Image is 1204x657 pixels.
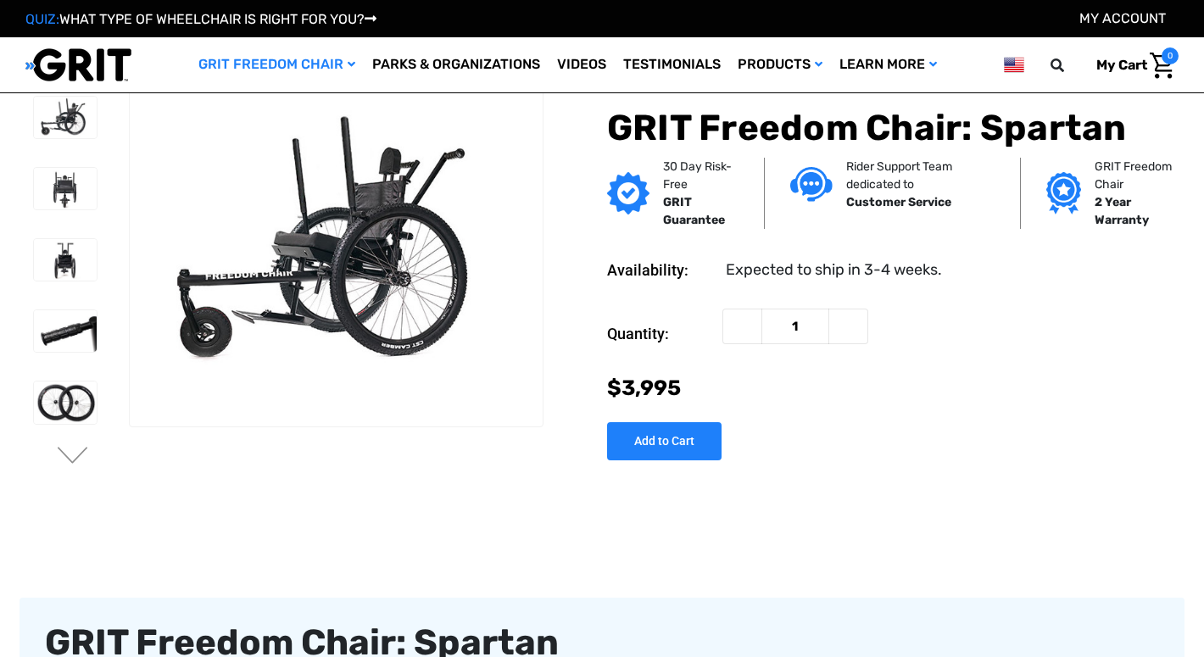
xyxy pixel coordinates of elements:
[790,166,833,201] img: Customer service
[364,37,549,92] a: Parks & Organizations
[25,11,376,27] a: QUIZ:WHAT TYPE OF WHEELCHAIR IS RIGHT FOR YOU?
[130,105,543,381] img: GRIT Freedom Chair: Spartan
[1046,171,1081,214] img: Grit freedom
[615,37,729,92] a: Testimonials
[34,310,97,352] img: GRIT Freedom Chair: Spartan
[1150,53,1174,79] img: Cart
[607,106,1179,148] h1: GRIT Freedom Chair: Spartan
[1095,157,1184,192] p: GRIT Freedom Chair
[846,157,995,192] p: Rider Support Team dedicated to
[1079,10,1166,26] a: Account
[34,381,97,423] img: GRIT Freedom Chair: Spartan
[607,258,714,281] dt: Availability:
[1084,47,1179,83] a: Cart with 0 items
[663,157,739,192] p: 30 Day Risk-Free
[607,375,681,399] span: $3,995
[607,308,714,359] label: Quantity:
[34,168,97,209] img: GRIT Freedom Chair: Spartan
[549,37,615,92] a: Videos
[607,422,722,460] input: Add to Cart
[34,97,97,138] img: GRIT Freedom Chair: Spartan
[1095,194,1149,226] strong: 2 Year Warranty
[25,11,59,27] span: QUIZ:
[1162,47,1179,64] span: 0
[1004,54,1024,75] img: us.png
[190,37,364,92] a: GRIT Freedom Chair
[846,194,951,209] strong: Customer Service
[1096,57,1147,73] span: My Cart
[25,47,131,82] img: GRIT All-Terrain Wheelchair and Mobility Equipment
[34,239,97,281] img: GRIT Freedom Chair: Spartan
[663,194,725,226] strong: GRIT Guarantee
[726,258,942,281] dd: Expected to ship in 3-4 weeks.
[831,37,945,92] a: Learn More
[1058,47,1084,83] input: Search
[55,447,91,467] button: Go to slide 2 of 4
[607,171,649,214] img: GRIT Guarantee
[729,37,831,92] a: Products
